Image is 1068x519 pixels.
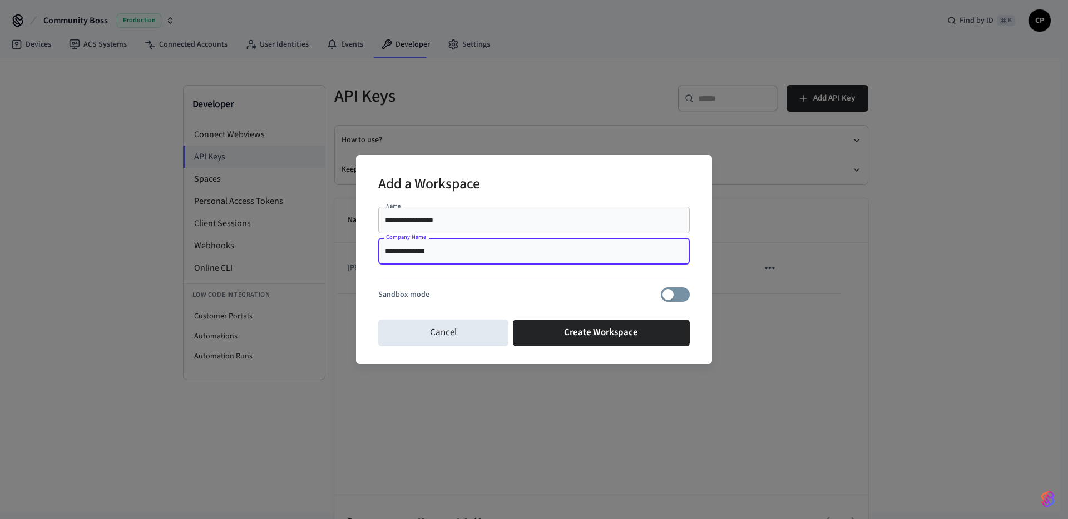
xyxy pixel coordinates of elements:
[378,289,429,301] p: Sandbox mode
[386,202,400,210] label: Name
[378,168,480,202] h2: Add a Workspace
[378,320,508,346] button: Cancel
[513,320,690,346] button: Create Workspace
[386,233,426,241] label: Company Name
[1041,490,1055,508] img: SeamLogoGradient.69752ec5.svg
